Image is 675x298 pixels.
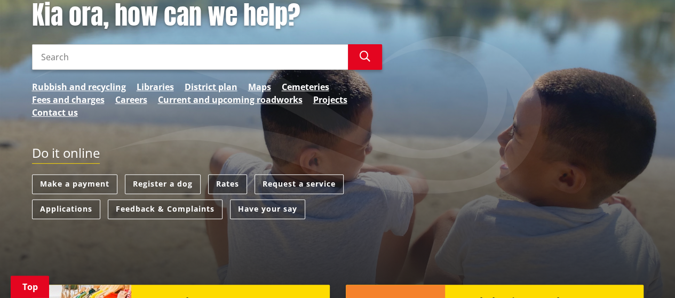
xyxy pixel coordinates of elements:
[32,174,117,194] a: Make a payment
[115,93,147,106] a: Careers
[313,93,347,106] a: Projects
[158,93,303,106] a: Current and upcoming roadworks
[248,80,271,93] a: Maps
[208,174,247,194] a: Rates
[11,276,49,298] a: Top
[255,174,344,194] a: Request a service
[32,106,78,119] a: Contact us
[282,80,329,93] a: Cemeteries
[230,199,305,219] a: Have your say
[137,80,174,93] a: Libraries
[32,44,348,70] input: Search input
[108,199,223,219] a: Feedback & Complaints
[626,253,664,292] iframe: Messenger Launcher
[32,80,126,93] a: Rubbish and recycling
[125,174,201,194] a: Register a dog
[32,93,105,106] a: Fees and charges
[185,80,237,93] a: District plan
[32,146,100,164] h2: Do it online
[32,199,100,219] a: Applications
